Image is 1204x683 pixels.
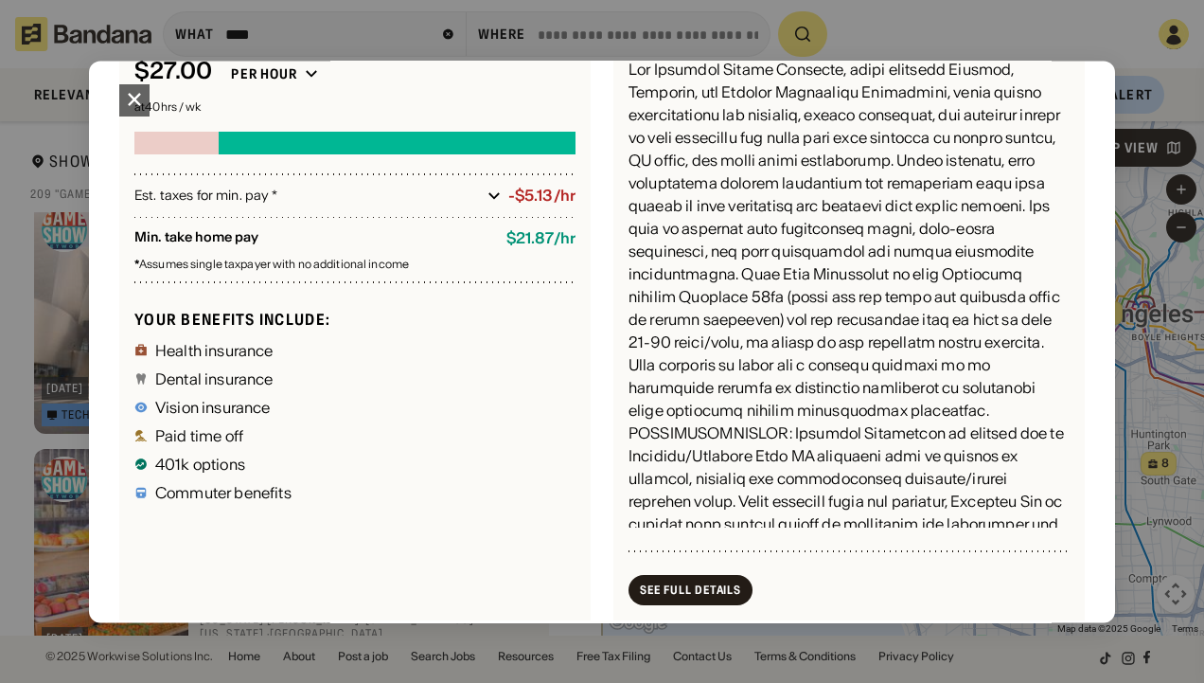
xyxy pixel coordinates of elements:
div: Assumes single taxpayer with no additional income [134,260,575,271]
div: $ 27.00 [134,59,212,86]
div: Commuter benefits [155,485,292,500]
div: $ 21.87 / hr [506,230,575,248]
div: at 40 hrs / wk [134,102,575,114]
div: Min. take home pay [134,230,491,248]
div: -$5.13/hr [508,188,575,206]
div: See Full Details [640,584,741,596]
div: Your benefits include: [134,310,575,330]
div: Vision insurance [155,400,271,415]
div: Est. taxes for min. pay * [134,187,480,206]
div: Dental insurance [155,371,274,386]
div: Health insurance [155,343,274,358]
div: 401k options [155,457,245,472]
div: Per hour [231,66,297,83]
div: Paid time off [155,428,243,443]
